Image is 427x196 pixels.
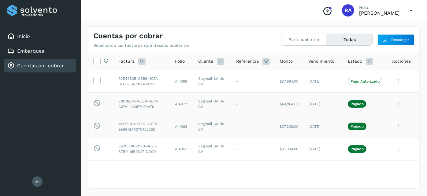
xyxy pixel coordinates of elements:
[280,58,293,65] span: Monto
[231,93,275,115] td: -
[303,138,343,160] td: [DATE]
[303,70,343,93] td: [DATE]
[193,93,231,115] td: Segmail SA de CV
[303,115,343,138] td: [DATE]
[193,70,231,93] td: Segmail SA de CV
[170,160,193,183] td: A 4353
[348,58,362,65] span: Estado
[351,102,364,106] p: Pagado
[193,138,231,160] td: Segmail SA de CV
[351,147,364,151] p: Pagado
[4,59,76,72] div: Cuentas por cobrar
[351,79,380,83] p: Pago Autorizado
[281,34,327,45] button: Para adelantar
[275,138,303,160] td: $37,004.00
[303,93,343,115] td: [DATE]
[17,63,64,68] a: Cuentas por cobrar
[377,34,414,45] button: Descargar
[20,13,73,17] p: Proveedores
[359,5,400,10] p: Hola,
[231,70,275,93] td: -
[327,34,372,45] button: Todas
[193,115,231,138] td: Segmail SA de CV
[275,115,303,138] td: $37,236.00
[303,160,343,183] td: [DATE]
[113,93,170,115] td: E9D8E847-C656-4E71-A07A-1403F7033A79
[118,58,135,65] span: Factura
[17,48,44,54] a: Embarques
[113,160,170,183] td: C03DD087-F130-4593-8DD9-793A284F7F21
[93,31,163,40] h4: Cuentas por cobrar
[170,115,193,138] td: A 4363
[4,30,76,43] div: Inicio
[236,58,259,65] span: Referencia
[231,138,275,160] td: -
[175,58,185,65] span: Folio
[392,58,411,65] span: Acciones
[193,160,231,183] td: Segmail SA de CV
[359,10,400,16] p: ROGELIO ALVAREZ PALOMO
[275,70,303,93] td: $57,884.00
[275,93,303,115] td: $43,964.00
[17,33,30,39] a: Inicio
[308,58,334,65] span: Vencimiento
[275,160,303,183] td: $38,396.00
[391,37,409,43] span: Descargar
[4,44,76,58] div: Embarques
[93,43,190,48] p: Selecciona las facturas que deseas adelantar
[231,160,275,183] td: -
[170,70,193,93] td: A 4398
[113,115,170,138] td: 12375943-E9B7-4DEB-99B8-2AF37542525D
[198,58,213,65] span: Cliente
[170,93,193,115] td: A 4377
[351,124,364,128] p: Pagado
[231,115,275,138] td: -
[170,138,193,160] td: A 4357
[113,70,170,93] td: 92E44B05-CB56-4C7A-BFC8-EAC812A3A1C0
[113,138,170,160] td: 89016E8F-31F3-4E25-B7B0-18B0D171DD0D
